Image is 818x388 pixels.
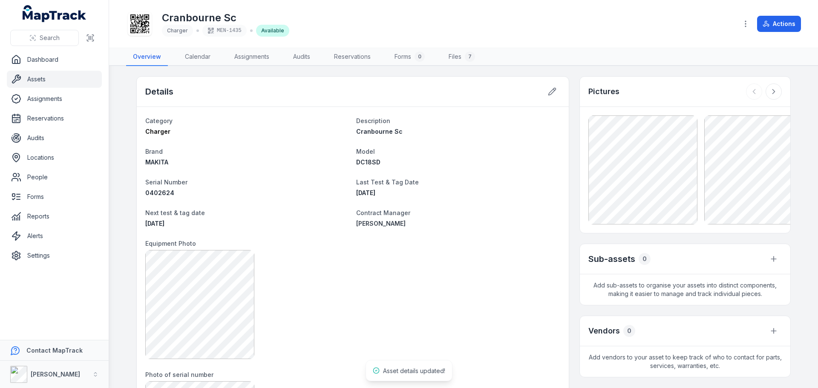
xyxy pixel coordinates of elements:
[145,220,164,227] span: [DATE]
[145,86,173,98] h2: Details
[202,25,247,37] div: MEN-1435
[623,325,635,337] div: 0
[145,240,196,247] span: Equipment Photo
[40,34,60,42] span: Search
[388,48,432,66] a: Forms0
[145,158,168,166] span: MAKITA
[7,71,102,88] a: Assets
[126,48,168,66] a: Overview
[383,367,445,374] span: Asset details updated!
[356,148,375,155] span: Model
[162,11,289,25] h1: Cranbourne Sc
[356,178,419,186] span: Last Test & Tag Date
[145,178,187,186] span: Serial Number
[7,149,102,166] a: Locations
[7,110,102,127] a: Reservations
[7,129,102,147] a: Audits
[356,209,410,216] span: Contract Manager
[580,274,790,305] span: Add sub-assets to organise your assets into distinct components, making it easier to manage and t...
[145,117,173,124] span: Category
[757,16,801,32] button: Actions
[7,188,102,205] a: Forms
[415,52,425,62] div: 0
[356,117,390,124] span: Description
[145,128,170,135] span: Charger
[178,48,217,66] a: Calendar
[23,5,86,22] a: MapTrack
[145,220,164,227] time: 2/7/2026, 12:00:00 AM
[256,25,289,37] div: Available
[588,325,620,337] h3: Vendors
[356,219,560,228] a: [PERSON_NAME]
[10,30,79,46] button: Search
[145,371,213,378] span: Photo of serial number
[286,48,317,66] a: Audits
[7,169,102,186] a: People
[580,346,790,377] span: Add vendors to your asset to keep track of who to contact for parts, services, warranties, etc.
[588,86,619,98] h3: Pictures
[639,253,651,265] div: 0
[465,52,475,62] div: 7
[7,247,102,264] a: Settings
[26,347,83,354] strong: Contact MapTrack
[7,208,102,225] a: Reports
[356,158,380,166] span: DC18SD
[442,48,482,66] a: Files7
[228,48,276,66] a: Assignments
[356,189,375,196] span: [DATE]
[167,27,188,34] span: Charger
[7,90,102,107] a: Assignments
[7,227,102,244] a: Alerts
[7,51,102,68] a: Dashboard
[588,253,635,265] h2: Sub-assets
[145,189,174,196] span: 0402624
[327,48,377,66] a: Reservations
[145,148,163,155] span: Brand
[356,128,403,135] span: Cranbourne Sc
[145,209,205,216] span: Next test & tag date
[31,371,80,378] strong: [PERSON_NAME]
[356,189,375,196] time: 8/7/2025, 12:00:00 AM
